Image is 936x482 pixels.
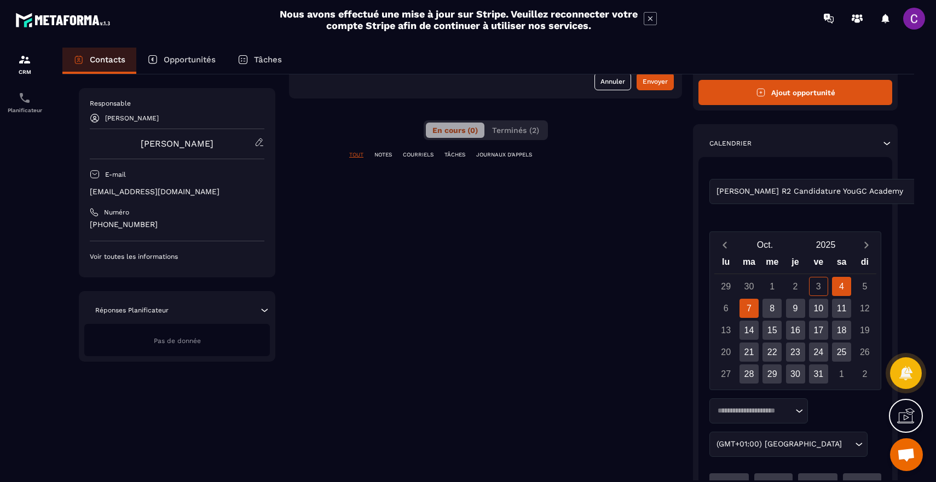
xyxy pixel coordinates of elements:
div: 26 [855,342,874,362]
div: ve [807,254,830,274]
div: Ouvrir le chat [890,438,923,471]
div: Calendar wrapper [714,254,876,384]
div: 22 [762,342,782,362]
p: Responsable [90,99,264,108]
span: [PERSON_NAME] R2 Candidature YouGC Academy [714,185,905,198]
div: lu [714,254,737,274]
p: Planificateur [3,107,47,113]
div: 1 [762,277,782,296]
div: 29 [762,364,782,384]
p: [PERSON_NAME] [105,114,159,122]
div: Search for option [709,432,868,457]
img: scheduler [18,91,31,104]
a: Tâches [227,48,293,74]
p: Numéro [104,208,129,217]
button: En cours (0) [426,123,484,138]
div: 16 [786,321,805,340]
button: Ajout opportunité [698,80,892,105]
button: Annuler [594,73,631,90]
p: Tâches [254,55,282,65]
a: formationformationCRM [3,45,47,83]
div: 9 [786,299,805,318]
button: Next month [856,237,876,252]
div: 30 [739,277,759,296]
div: 2 [786,277,805,296]
a: Contacts [62,48,136,74]
p: TÂCHES [444,151,465,159]
p: [PHONE_NUMBER] [90,219,264,230]
input: Search for option [844,438,852,450]
p: TOUT [349,151,363,159]
div: 14 [739,321,759,340]
div: ma [737,254,760,274]
span: Pas de donnée [154,337,201,345]
p: E-mail [105,170,126,179]
div: 28 [739,364,759,384]
a: schedulerschedulerPlanificateur [3,83,47,121]
div: 29 [717,277,736,296]
div: je [784,254,807,274]
span: Terminés (2) [492,126,539,135]
h2: Nous avons effectué une mise à jour sur Stripe. Veuillez reconnecter votre compte Stripe afin de ... [279,8,638,31]
p: Calendrier [709,139,752,148]
div: 6 [717,299,736,318]
input: Search for option [905,185,914,198]
p: Voir toutes les informations [90,252,264,261]
p: Opportunités [164,55,216,65]
div: 13 [717,321,736,340]
input: Search for option [714,405,793,416]
div: 30 [786,364,805,384]
p: COURRIELS [403,151,434,159]
button: Open months overlay [735,235,795,254]
p: CRM [3,69,47,75]
div: di [853,254,876,274]
div: 23 [786,342,805,362]
button: Envoyer [637,73,674,90]
div: 20 [717,342,736,362]
div: 3 [809,277,828,296]
img: formation [18,53,31,66]
button: Previous month [714,237,735,252]
p: JOURNAUX D'APPELS [476,151,532,159]
div: me [761,254,784,274]
div: 12 [855,299,874,318]
div: 10 [809,299,828,318]
div: 27 [717,364,736,384]
div: Calendar days [714,277,876,384]
div: 5 [855,277,874,296]
div: 17 [809,321,828,340]
div: Search for option [709,179,929,204]
p: Réponses Planificateur [95,306,169,315]
div: 11 [832,299,851,318]
div: 25 [832,342,851,362]
a: Opportunités [136,48,227,74]
div: 15 [762,321,782,340]
button: Terminés (2) [486,123,546,138]
div: 19 [855,321,874,340]
a: [PERSON_NAME] [141,138,213,149]
div: 18 [832,321,851,340]
div: 8 [762,299,782,318]
span: (GMT+01:00) [GEOGRAPHIC_DATA] [714,438,844,450]
span: En cours (0) [432,126,478,135]
div: 1 [832,364,851,384]
div: Search for option [709,398,808,423]
p: NOTES [374,151,392,159]
div: 2 [855,364,874,384]
p: Contacts [90,55,125,65]
div: 7 [739,299,759,318]
div: 4 [832,277,851,296]
div: 31 [809,364,828,384]
img: logo [15,10,114,30]
div: sa [830,254,853,274]
div: Envoyer [643,76,668,87]
div: 21 [739,342,759,362]
p: [EMAIL_ADDRESS][DOMAIN_NAME] [90,187,264,197]
button: Open years overlay [795,235,856,254]
div: 24 [809,342,828,362]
